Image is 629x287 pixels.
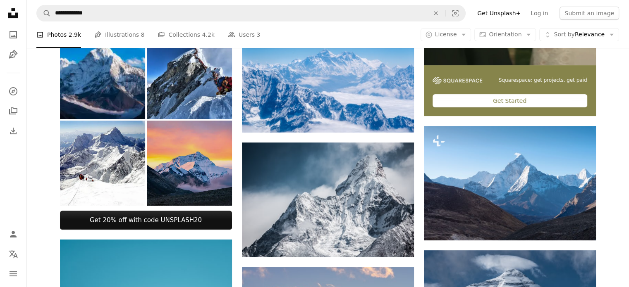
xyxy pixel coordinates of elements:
[5,246,22,262] button: Language
[499,77,587,84] span: Squarespace: get projects, get paid
[433,94,587,107] div: Get Started
[141,30,145,39] span: 8
[526,7,553,20] a: Log in
[37,5,51,21] button: Search Unsplash
[554,31,605,39] span: Relevance
[489,31,521,38] span: Orientation
[560,7,619,20] button: Submit an image
[472,7,526,20] a: Get Unsplash+
[242,142,414,257] img: mountain cover with snow
[242,18,414,133] img: a view of a mountain range from an airplane
[427,5,445,21] button: Clear
[435,31,457,38] span: License
[424,179,596,187] a: A panoramic view of the Mountain peak Everest (Jomolungma) Nepal - highest mount in the world
[421,28,471,41] button: License
[424,126,596,241] img: A panoramic view of the Mountain peak Everest (Jomolungma) Nepal - highest mount in the world
[5,226,22,242] a: Log in / Sign up
[539,28,619,41] button: Sort byRelevance
[242,196,414,203] a: mountain cover with snow
[60,34,145,119] img: Himalayas Nepal Ama Dablam overlooking Khumbu Valley mountain peaks panorama
[554,31,574,38] span: Sort by
[5,5,22,23] a: Home — Unsplash
[5,26,22,43] a: Photos
[147,121,232,206] img: Sunrise over the Mt Everest north face from the Rongbuk Monastery, at an altitude of 5200m, in Ti...
[5,46,22,63] a: Illustrations
[60,211,232,230] a: Get 20% off with code UNSPLASH20
[36,5,466,21] form: Find visuals sitewide
[202,30,214,39] span: 4.2k
[5,266,22,282] button: Menu
[228,21,261,48] a: Users 3
[158,21,214,48] a: Collections 4.2k
[474,28,536,41] button: Orientation
[94,21,144,48] a: Illustrations 8
[433,77,482,84] img: file-1747939142011-51e5cc87e3c9
[5,83,22,100] a: Explore
[5,103,22,119] a: Collections
[60,121,145,206] img: climbing everest
[147,34,232,119] img: Mount Everest Summit/Top of the world / Highest Mountain
[242,71,414,78] a: a view of a mountain range from an airplane
[445,5,465,21] button: Visual search
[257,30,261,39] span: 3
[5,123,22,139] a: Download History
